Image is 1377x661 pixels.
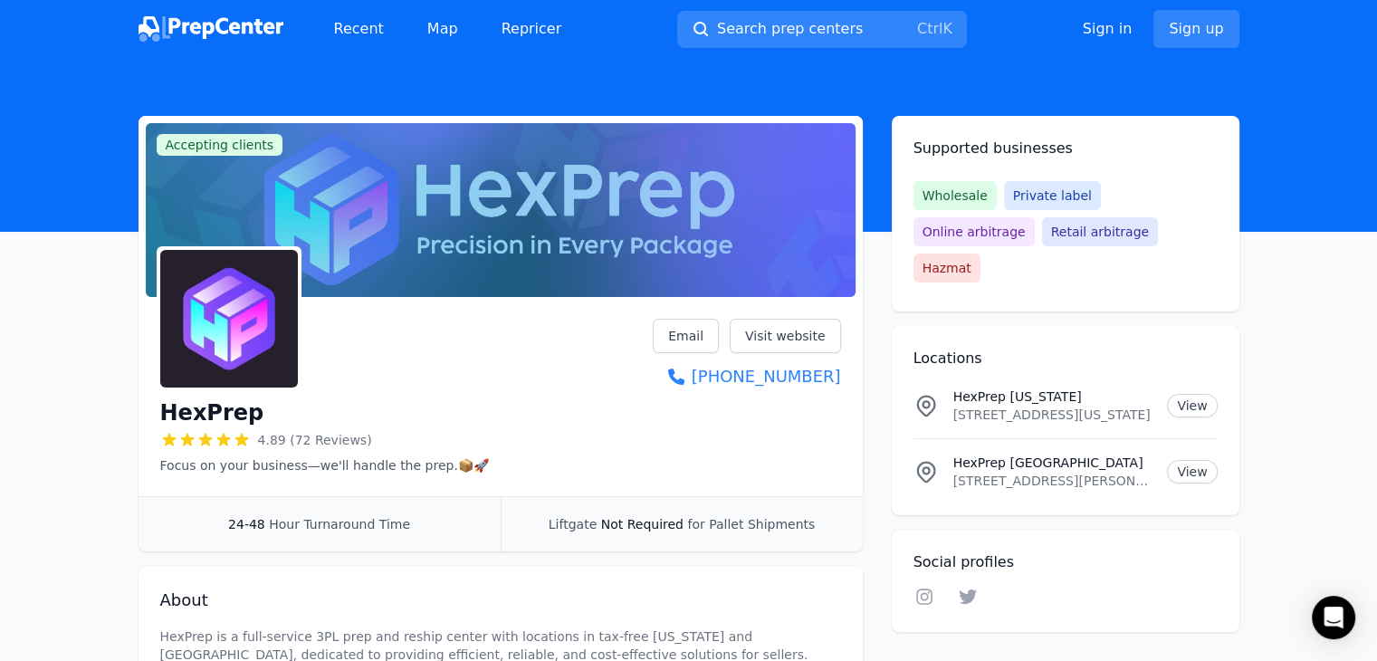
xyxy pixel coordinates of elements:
h2: About [160,588,841,613]
p: HexPrep [GEOGRAPHIC_DATA] [953,454,1153,472]
span: Hour Turnaround Time [269,517,410,532]
h2: Supported businesses [913,138,1218,159]
a: [PHONE_NUMBER] [653,364,840,389]
kbd: K [942,20,952,37]
a: Sign in [1083,18,1133,40]
img: HexPrep [160,250,298,388]
button: Search prep centersCtrlK [677,11,967,48]
kbd: Ctrl [917,20,942,37]
h2: Social profiles [913,551,1218,573]
a: Recent [320,11,398,47]
span: Not Required [601,517,684,532]
a: Sign up [1153,10,1238,48]
span: Liftgate [549,517,597,532]
span: Search prep centers [717,18,863,40]
span: 24-48 [228,517,265,532]
p: [STREET_ADDRESS][PERSON_NAME][US_STATE] [953,472,1153,490]
span: Hazmat [913,254,980,283]
p: Focus on your business—we'll handle the prep.📦🚀 [160,456,489,474]
h2: Locations [913,348,1218,369]
span: Accepting clients [157,134,283,156]
span: 4.89 (72 Reviews) [258,431,372,449]
a: View [1167,394,1217,417]
span: for Pallet Shipments [687,517,815,532]
a: View [1167,460,1217,484]
span: Private label [1004,181,1101,210]
span: Wholesale [913,181,997,210]
a: Repricer [487,11,577,47]
p: HexPrep [US_STATE] [953,388,1153,406]
a: Email [653,319,719,353]
p: [STREET_ADDRESS][US_STATE] [953,406,1153,424]
h1: HexPrep [160,398,264,427]
span: Retail arbitrage [1042,217,1158,246]
span: Online arbitrage [913,217,1035,246]
a: Visit website [730,319,841,353]
a: Map [413,11,473,47]
img: PrepCenter [139,16,283,42]
div: Open Intercom Messenger [1312,596,1355,639]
